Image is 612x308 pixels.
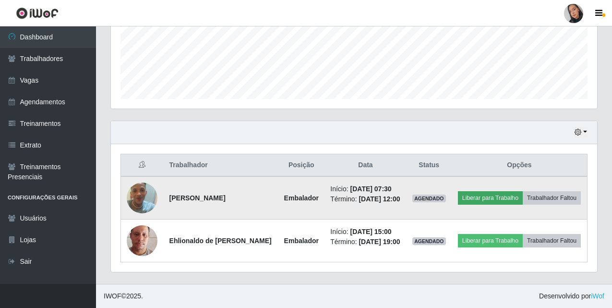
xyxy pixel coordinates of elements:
th: Data [324,154,406,177]
span: AGENDADO [412,237,446,245]
strong: Embalador [284,237,319,245]
button: Liberar para Trabalho [458,191,523,205]
span: AGENDADO [412,195,446,202]
img: 1734287030319.jpeg [127,171,157,225]
time: [DATE] 12:00 [359,195,400,203]
strong: Embalador [284,194,319,202]
li: Término: [330,237,400,247]
img: CoreUI Logo [16,7,59,19]
th: Posição [278,154,324,177]
strong: [PERSON_NAME] [169,194,226,202]
li: Início: [330,227,400,237]
li: Início: [330,184,400,194]
button: Liberar para Trabalho [458,234,523,247]
strong: Ehlionaldo de [PERSON_NAME] [169,237,272,245]
button: Trabalhador Faltou [523,234,581,247]
time: [DATE] 07:30 [350,185,392,193]
span: © 2025 . [104,291,143,301]
button: Trabalhador Faltou [523,191,581,205]
time: [DATE] 19:00 [359,238,400,246]
li: Término: [330,194,400,204]
time: [DATE] 15:00 [350,228,392,235]
th: Status [407,154,452,177]
a: iWof [591,292,604,300]
th: Opções [452,154,588,177]
img: 1675087680149.jpeg [127,213,157,268]
span: IWOF [104,292,121,300]
th: Trabalhador [164,154,278,177]
span: Desenvolvido por [539,291,604,301]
